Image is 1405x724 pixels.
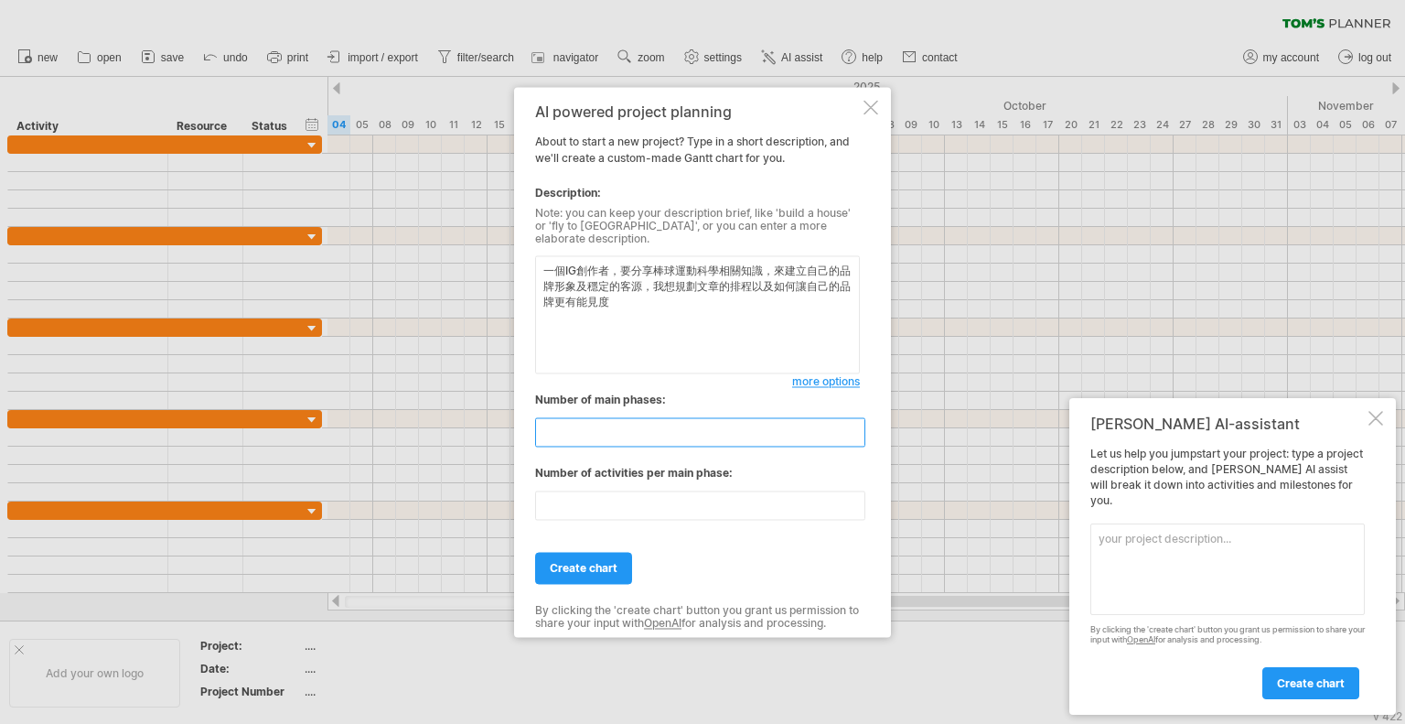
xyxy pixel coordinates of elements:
a: more options [792,373,860,390]
div: Let us help you jumpstart your project: type a project description below, and [PERSON_NAME] AI as... [1090,447,1365,698]
div: By clicking the 'create chart' button you grant us permission to share your input with for analys... [1090,625,1365,645]
div: Note: you can keep your description brief, like 'build a house' or 'fly to [GEOGRAPHIC_DATA]', or... [535,207,860,246]
span: more options [792,374,860,388]
a: OpenAI [644,617,681,631]
div: By clicking the 'create chart' button you grant us permission to share your input with for analys... [535,604,860,631]
a: create chart [535,552,632,584]
span: create chart [1277,676,1345,690]
span: create chart [550,561,617,575]
div: About to start a new project? Type in a short description, and we'll create a custom-made Gantt c... [535,103,860,621]
a: OpenAI [1127,634,1155,644]
a: create chart [1262,667,1359,699]
div: Number of main phases: [535,392,860,408]
div: Description: [535,185,860,201]
div: AI powered project planning [535,103,860,120]
div: Number of activities per main phase: [535,465,860,481]
div: [PERSON_NAME] AI-assistant [1090,415,1365,433]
